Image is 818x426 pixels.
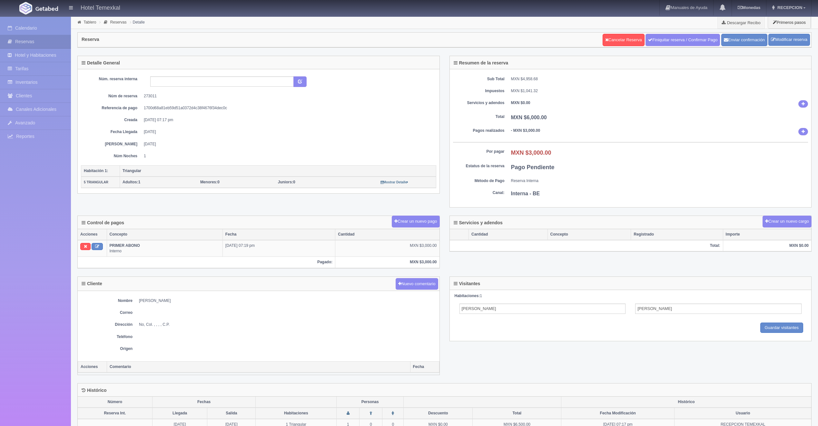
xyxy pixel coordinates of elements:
dd: Reserva Interna [511,178,808,184]
h4: Histórico [82,388,107,393]
b: MXN $0.00 [511,101,530,105]
button: Enviar confirmación [721,34,767,46]
th: Triangular [120,165,436,177]
th: Llegada [152,408,207,419]
strong: Menores: [200,180,217,184]
dt: Sub Total [453,76,505,82]
h4: Servicios y adendos [454,220,503,225]
h4: Visitantes [454,281,480,286]
th: Fecha [410,361,439,373]
h4: Detalle General [82,61,120,65]
input: Guardar visitantes [760,323,803,333]
h4: Resumen de la reserva [454,61,508,65]
dd: [DATE] 07:17 pm [144,117,431,123]
th: Cantidad [469,229,548,240]
dd: [DATE] [144,141,431,147]
th: MXN $3,000.00 [335,257,439,268]
dt: [PERSON_NAME] [86,141,137,147]
th: Fecha [222,229,335,240]
dd: No, Col. , , , , C.P. [139,322,436,327]
img: Getabed [19,2,32,15]
b: - MXN $3,000.00 [511,128,540,133]
b: MXN $6,000.00 [511,115,547,120]
th: Reserva Int. [78,408,152,419]
th: Usuario [675,408,811,419]
th: Número [78,397,152,408]
dt: Fecha Llegada [86,129,137,135]
td: Interno [107,240,222,257]
th: Concepto [107,229,222,240]
span: 0 [278,180,295,184]
dt: Correo [81,310,133,315]
dd: 273011 [144,93,431,99]
th: Registrado [631,229,723,240]
h4: Reserva [82,37,99,42]
li: Detalle [128,19,146,25]
strong: Adultos: [123,180,138,184]
th: Concepto [547,229,631,240]
b: Pago Pendiente [511,164,555,170]
h4: Control de pagos [82,220,124,225]
th: Fecha Modificación [561,408,675,419]
th: Histórico [561,397,811,408]
dt: Referencia de pago [86,105,137,111]
a: Reservas [110,20,127,24]
td: [DATE] 07:19 pm [222,240,335,257]
dt: Creada [86,117,137,123]
b: Interna - BE [511,191,540,196]
dt: Pagos realizados [453,128,505,133]
th: Fechas [152,397,255,408]
a: Cancelar Reserva [603,34,645,46]
b: MXN $3,000.00 [511,150,551,156]
a: Mostrar Detalle [380,180,409,184]
dt: Dirección [81,322,133,327]
img: Getabed [35,6,58,11]
th: Habitaciones [256,408,337,419]
b: PRIMER ABONO [110,243,140,248]
th: Salida [207,408,256,419]
input: Nombre del Adulto [459,304,626,314]
th: Personas [337,397,404,408]
dt: Núm Noches [86,153,137,159]
strong: Habitaciones: [455,294,480,298]
button: Nuevo comentario [396,278,438,290]
dt: Origen [81,346,133,352]
dt: Núm de reserva [86,93,137,99]
a: Tablero [84,20,96,24]
dt: Teléfono [81,334,133,340]
dt: Servicios y adendos [453,100,505,106]
dd: 1700d68a81eb59d51a0372d4c38f4676f34dec0c [144,105,431,111]
th: Pagado: [78,257,335,268]
td: MXN $3,000.00 [335,240,439,257]
th: Cantidad [335,229,439,240]
th: Acciones [78,229,107,240]
th: Descuento [404,408,473,419]
a: Finiquitar reserva / Confirmar Pago [646,34,720,46]
span: RECEPCION [776,5,802,10]
dt: Por pagar [453,149,505,154]
span: 0 [200,180,220,184]
th: Importe [723,229,811,240]
h4: Cliente [82,281,102,286]
a: Descargar Recibo [718,16,764,29]
dt: Total [453,114,505,120]
dd: 1 [144,153,431,159]
h4: Hotel Temexkal [81,3,120,11]
dt: Canal: [453,190,505,196]
small: Mostrar Detalle [380,180,409,184]
dd: MXN $1,041.32 [511,88,808,94]
button: Primeros pasos [768,16,811,29]
dt: Nombre [81,298,133,304]
th: Acciones [78,361,107,373]
dd: MXN $4,958.68 [511,76,808,82]
th: Total [473,408,561,419]
a: Modificar reserva [768,34,810,46]
small: 5 TRIANGULAR [84,180,108,184]
th: Comentario [107,361,410,373]
strong: Juniors: [278,180,293,184]
dt: Impuestos [453,88,505,94]
b: Habitación 1: [84,169,108,173]
input: Apellidos del Adulto [635,304,802,314]
dd: [DATE] [144,129,431,135]
dt: Estatus de la reserva [453,163,505,169]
